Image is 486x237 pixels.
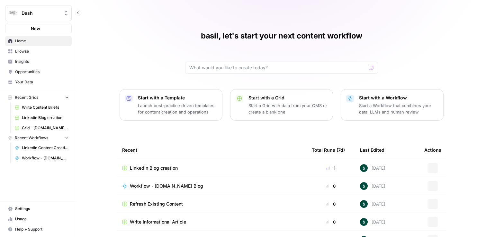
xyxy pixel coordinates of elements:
span: LinkedIn Content Creation [22,145,69,151]
img: gx0wxgwc29af1y512pejf24ty0zo [360,164,368,172]
span: Workflow - [DOMAIN_NAME] Blog [22,155,69,161]
a: Insights [5,56,72,67]
span: Recent Grids [15,95,38,100]
a: Home [5,36,72,46]
button: Start with a WorkflowStart a Workflow that combines your data, LLMs and human review [341,89,444,121]
div: Recent [122,141,301,159]
span: Recent Workflows [15,135,48,141]
span: Help + Support [15,226,69,232]
p: Launch best-practice driven templates for content creation and operations [138,102,217,115]
p: Start with a Workflow [359,95,438,101]
span: Linkedin Blog creation [22,115,69,121]
p: Start with a Template [138,95,217,101]
span: Workflow - [DOMAIN_NAME] Blog [130,183,203,189]
a: Workflow - [DOMAIN_NAME] Blog [12,153,72,163]
span: Settings [15,206,69,212]
span: Browse [15,48,69,54]
a: Refresh Existing Content [122,201,301,207]
a: Write Informational Article [122,219,301,225]
button: Help + Support [5,224,72,234]
img: gx0wxgwc29af1y512pejf24ty0zo [360,200,368,208]
a: LinkedIn Content Creation [12,143,72,153]
span: Your Data [15,79,69,85]
p: Start a Workflow that combines your data, LLMs and human review [359,102,438,115]
p: Start with a Grid [248,95,328,101]
div: [DATE] [360,164,385,172]
a: Opportunities [5,67,72,77]
a: Browse [5,46,72,56]
span: Linkedin Blog creation [130,165,178,171]
img: gx0wxgwc29af1y512pejf24ty0zo [360,218,368,226]
button: Start with a TemplateLaunch best-practice driven templates for content creation and operations [120,89,222,121]
input: What would you like to create today? [189,64,366,71]
a: Linkedin Blog creation [122,165,301,171]
div: [DATE] [360,218,385,226]
span: Usage [15,216,69,222]
a: Grid - [DOMAIN_NAME] Blog [12,123,72,133]
a: Linkedin Blog creation [12,113,72,123]
div: Actions [424,141,441,159]
div: [DATE] [360,200,385,208]
button: Start with a GridStart a Grid with data from your CMS or create a blank one [230,89,333,121]
span: Home [15,38,69,44]
button: Workspace: Dash [5,5,72,21]
button: New [5,24,72,33]
a: Usage [5,214,72,224]
img: gx0wxgwc29af1y512pejf24ty0zo [360,182,368,190]
a: Workflow - [DOMAIN_NAME] Blog [122,183,301,189]
div: 0 [312,219,350,225]
p: Start a Grid with data from your CMS or create a blank one [248,102,328,115]
div: 0 [312,201,350,207]
img: Dash Logo [7,7,19,19]
div: 1 [312,165,350,171]
h1: basil, let's start your next content workflow [201,31,362,41]
span: Opportunities [15,69,69,75]
a: Settings [5,204,72,214]
button: Recent Grids [5,93,72,102]
div: 0 [312,183,350,189]
span: New [31,25,40,32]
div: Total Runs (7d) [312,141,345,159]
a: Your Data [5,77,72,87]
div: [DATE] [360,182,385,190]
span: Write Informational Article [130,219,186,225]
span: Write Content Briefs [22,105,69,110]
button: Recent Workflows [5,133,72,143]
span: Grid - [DOMAIN_NAME] Blog [22,125,69,131]
span: Refresh Existing Content [130,201,183,207]
div: Last Edited [360,141,384,159]
span: Insights [15,59,69,64]
span: Dash [22,10,60,16]
a: Write Content Briefs [12,102,72,113]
